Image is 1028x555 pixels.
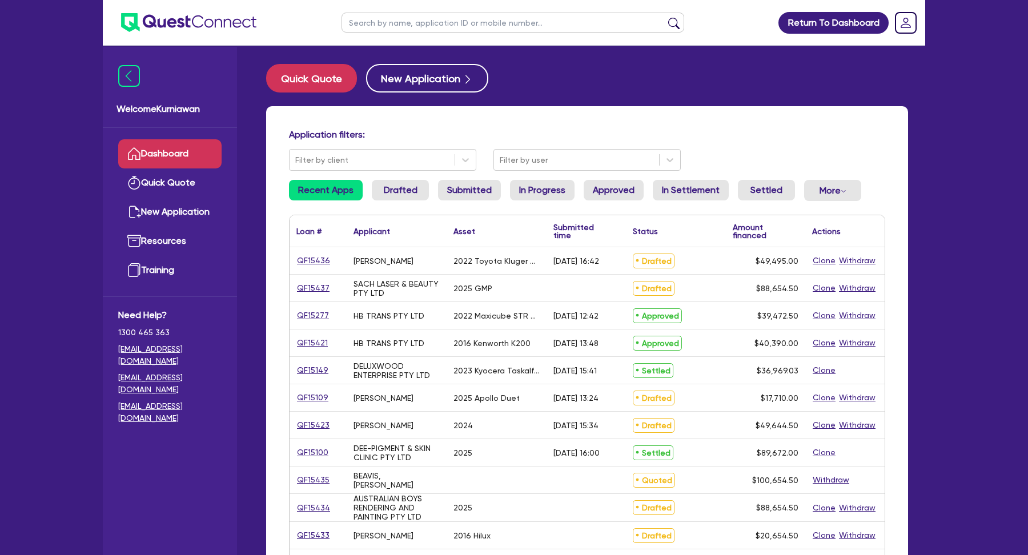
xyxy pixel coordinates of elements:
span: $100,654.50 [752,476,798,485]
div: Actions [812,227,841,235]
span: Drafted [633,528,674,543]
button: Clone [812,446,836,459]
span: $49,495.00 [756,256,798,266]
span: $49,644.50 [756,421,798,430]
div: DELUXWOOD ENTERPRISE PTY LTD [354,361,440,380]
span: $88,654.50 [756,284,798,293]
div: Applicant [354,227,390,235]
button: Clone [812,254,836,267]
span: Quoted [633,473,675,488]
a: QF15109 [296,391,329,404]
div: [DATE] 16:00 [553,448,600,457]
a: Training [118,256,222,285]
div: 2023 Kyocera Taskalfa 3554CI Photocopier [453,366,540,375]
button: Clone [812,364,836,377]
div: [PERSON_NAME] [354,256,413,266]
div: [DATE] 16:42 [553,256,599,266]
span: Approved [633,308,682,323]
button: Withdraw [838,419,876,432]
button: Withdraw [838,529,876,542]
div: 2016 Hilux [453,531,491,540]
span: Drafted [633,254,674,268]
div: [PERSON_NAME] [354,531,413,540]
a: [EMAIL_ADDRESS][DOMAIN_NAME] [118,372,222,396]
a: Resources [118,227,222,256]
span: Need Help? [118,308,222,322]
span: Settled [633,363,673,378]
img: training [127,263,141,277]
div: BEAVIS, [PERSON_NAME] [354,471,440,489]
a: QF15277 [296,309,330,322]
span: Approved [633,336,682,351]
img: quick-quote [127,176,141,190]
a: Recent Apps [289,180,363,200]
button: New Application [366,64,488,92]
div: 2024 [453,421,473,430]
a: QF15149 [296,364,329,377]
span: 1300 465 363 [118,327,222,339]
img: resources [127,234,141,248]
a: Dashboard [118,139,222,168]
button: Clone [812,336,836,349]
button: Clone [812,391,836,404]
button: Withdraw [838,309,876,322]
a: QF15437 [296,281,330,295]
div: Amount financed [733,223,798,239]
span: Drafted [633,281,674,296]
div: [DATE] 15:34 [553,421,599,430]
input: Search by name, application ID or mobile number... [342,13,684,33]
div: HB TRANS PTY LTD [354,311,424,320]
img: quest-connect-logo-blue [121,13,256,32]
button: Withdraw [838,391,876,404]
a: In Settlement [653,180,729,200]
div: 2025 GMP [453,284,492,293]
a: [EMAIL_ADDRESS][DOMAIN_NAME] [118,343,222,367]
div: 2022 Maxicube STR Tri Axle [453,311,540,320]
div: Loan # [296,227,322,235]
img: icon-menu-close [118,65,140,87]
div: HB TRANS PTY LTD [354,339,424,348]
div: [DATE] 15:41 [553,366,597,375]
div: SACH LASER & BEAUTY PTY LTD [354,279,440,297]
div: 2025 Apollo Duet [453,393,520,403]
span: $20,654.50 [756,531,798,540]
a: Settled [738,180,795,200]
div: AUSTRALIAN BOYS RENDERING AND PAINTING PTY LTD [354,494,440,521]
button: Clone [812,309,836,322]
a: QF15436 [296,254,331,267]
a: Return To Dashboard [778,12,889,34]
div: 2025 [453,503,472,512]
div: Status [633,227,658,235]
div: Submitted time [553,223,609,239]
span: Settled [633,445,673,460]
span: $40,390.00 [754,339,798,348]
a: QF15423 [296,419,330,432]
div: 2025 [453,448,472,457]
a: Quick Quote [118,168,222,198]
span: Drafted [633,418,674,433]
a: QF15434 [296,501,331,514]
div: 2022 Toyota Kluger GXL [453,256,540,266]
a: QF15435 [296,473,330,486]
button: Clone [812,529,836,542]
a: Dropdown toggle [891,8,921,38]
button: Clone [812,501,836,514]
button: Quick Quote [266,64,357,92]
div: DEE-PIGMENT & SKIN CLINIC PTY LTD [354,444,440,462]
a: Quick Quote [266,64,366,92]
span: Drafted [633,391,674,405]
div: [DATE] 13:48 [553,339,599,348]
a: Submitted [438,180,501,200]
button: Clone [812,419,836,432]
div: [PERSON_NAME] [354,393,413,403]
div: [DATE] 13:24 [553,393,599,403]
span: $88,654.50 [756,503,798,512]
a: [EMAIL_ADDRESS][DOMAIN_NAME] [118,400,222,424]
button: Clone [812,281,836,295]
div: [PERSON_NAME] [354,421,413,430]
a: QF15100 [296,446,329,459]
button: Withdraw [812,473,850,486]
div: 2016 Kenworth K200 [453,339,531,348]
a: New Application [118,198,222,227]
